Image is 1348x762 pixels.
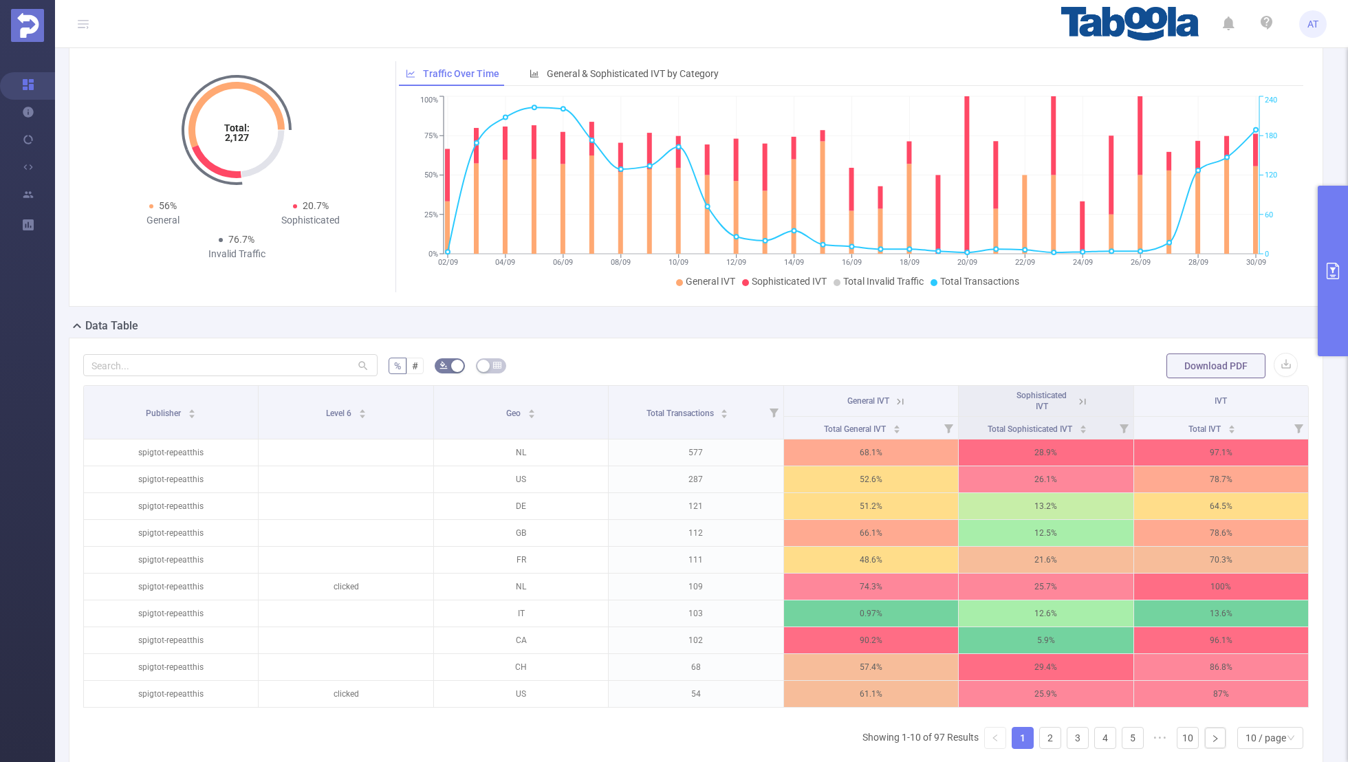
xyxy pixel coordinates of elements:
li: Next Page [1204,727,1226,749]
p: 121 [609,493,783,519]
p: 100% [1134,574,1308,600]
i: icon: caret-down [1228,428,1236,432]
img: Protected Media [11,9,44,42]
p: 96.1% [1134,627,1308,653]
p: NL [434,439,608,466]
span: Total Sophisticated IVT [988,424,1074,434]
p: 112 [609,520,783,546]
p: 54 [609,681,783,707]
p: NL [434,574,608,600]
i: Filter menu [1289,417,1308,439]
i: icon: caret-up [721,407,728,411]
i: Filter menu [764,386,783,439]
p: spigtot-repeatthis [84,493,258,519]
span: AT [1307,10,1318,38]
tspan: 0 [1265,250,1269,259]
tspan: 14/09 [784,258,804,267]
i: icon: caret-down [893,428,900,432]
p: 12.6% [959,600,1133,627]
span: IVT [1215,396,1227,406]
p: 48.6% [784,547,958,573]
p: spigtot-repeatthis [84,627,258,653]
p: FR [434,547,608,573]
tspan: 28/09 [1188,258,1208,267]
i: icon: caret-up [1079,423,1087,427]
tspan: 22/09 [1014,258,1034,267]
tspan: 120 [1265,171,1277,180]
div: Sort [358,407,367,415]
li: 4 [1094,727,1116,749]
i: icon: caret-up [528,407,535,411]
p: 97.1% [1134,439,1308,466]
tspan: 26/09 [1130,258,1150,267]
p: GB [434,520,608,546]
p: 28.9% [959,439,1133,466]
p: spigtot-repeatthis [84,654,258,680]
p: 26.1% [959,466,1133,492]
li: 1 [1012,727,1034,749]
p: CH [434,654,608,680]
p: 52.6% [784,466,958,492]
li: 3 [1067,727,1089,749]
p: 109 [609,574,783,600]
span: Total Transactions [940,276,1019,287]
p: 287 [609,466,783,492]
div: Invalid Traffic [163,247,311,261]
span: General & Sophisticated IVT by Category [547,68,719,79]
div: Sort [893,423,901,431]
p: 29.4% [959,654,1133,680]
i: icon: caret-up [1228,423,1236,427]
p: 21.6% [959,547,1133,573]
li: 10 [1177,727,1199,749]
i: icon: caret-up [893,423,900,427]
tspan: 240 [1265,96,1277,105]
span: Publisher [146,409,183,418]
li: Previous Page [984,727,1006,749]
div: Sort [720,407,728,415]
li: 5 [1122,727,1144,749]
p: spigtot-repeatthis [84,547,258,573]
p: 78.7% [1134,466,1308,492]
p: DE [434,493,608,519]
span: 76.7% [228,234,254,245]
p: 103 [609,600,783,627]
div: Sort [188,407,196,415]
p: 111 [609,547,783,573]
p: spigtot-repeatthis [84,520,258,546]
button: Download PDF [1166,353,1265,378]
span: General IVT [847,396,889,406]
p: clicked [259,574,433,600]
span: Total Invalid Traffic [843,276,924,287]
tspan: 30/09 [1246,258,1265,267]
i: icon: bar-chart [530,69,539,78]
span: # [412,360,418,371]
div: Sort [1228,423,1236,431]
a: 1 [1012,728,1033,748]
tspan: 25% [424,210,438,219]
i: icon: caret-down [528,413,535,417]
tspan: 24/09 [1072,258,1092,267]
p: 90.2% [784,627,958,653]
span: ••• [1149,727,1171,749]
tspan: 18/09 [899,258,919,267]
h2: Data Table [85,318,138,334]
span: % [394,360,401,371]
p: 5.9% [959,627,1133,653]
span: Sophisticated IVT [752,276,827,287]
p: spigtot-repeatthis [84,600,258,627]
span: Level 6 [326,409,354,418]
i: icon: caret-down [358,413,366,417]
span: 20.7% [303,200,329,211]
p: spigtot-repeatthis [84,681,258,707]
p: US [434,466,608,492]
p: 13.6% [1134,600,1308,627]
p: spigtot-repeatthis [84,439,258,466]
p: spigtot-repeatthis [84,574,258,600]
tspan: 04/09 [495,258,515,267]
span: Sophisticated IVT [1017,391,1067,411]
tspan: 20/09 [957,258,977,267]
i: icon: caret-up [358,407,366,411]
div: General [89,213,237,228]
i: icon: right [1211,734,1219,743]
div: Sophisticated [237,213,384,228]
